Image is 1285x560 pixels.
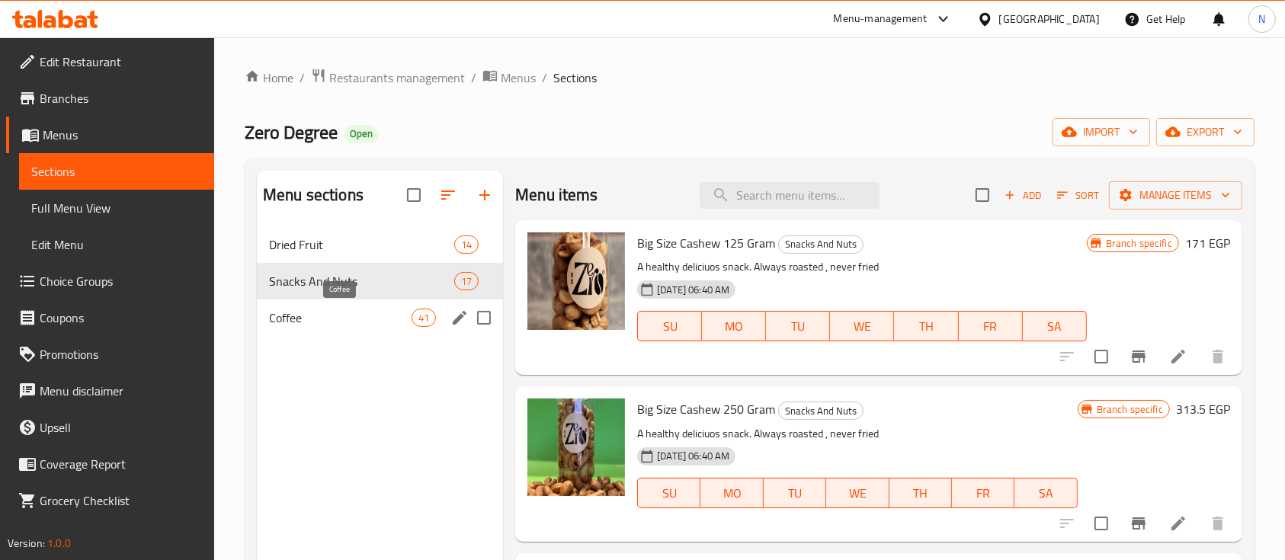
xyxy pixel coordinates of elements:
[966,179,998,211] span: Select section
[1021,482,1071,504] span: SA
[553,69,597,87] span: Sections
[637,398,775,421] span: Big Size Cashew 250 Gram
[778,235,864,254] div: Snacks And Nuts
[644,315,696,338] span: SU
[515,184,598,206] h2: Menu items
[958,482,1008,504] span: FR
[1168,123,1242,142] span: export
[40,309,203,327] span: Coupons
[1169,514,1187,533] a: Edit menu item
[778,402,864,420] div: Snacks And Nuts
[952,478,1014,508] button: FR
[398,179,430,211] span: Select all sections
[651,449,735,463] span: [DATE] 06:40 AM
[19,153,215,190] a: Sections
[466,177,503,213] button: Add section
[1121,186,1230,205] span: Manage items
[707,482,757,504] span: MO
[269,235,454,254] div: Dried Fruit
[779,402,863,420] span: Snacks And Nuts
[6,336,215,373] a: Promotions
[412,311,435,325] span: 41
[31,199,203,217] span: Full Menu View
[832,482,883,504] span: WE
[836,315,888,338] span: WE
[700,182,880,209] input: search
[263,184,364,206] h2: Menu sections
[1109,181,1242,210] button: Manage items
[1091,402,1169,417] span: Branch specific
[1014,478,1077,508] button: SA
[896,482,946,504] span: TH
[245,115,338,149] span: Zero Degree
[894,311,958,341] button: TH
[257,220,503,342] nav: Menu sections
[900,315,952,338] span: TH
[1053,118,1150,146] button: import
[40,382,203,400] span: Menu disclaimer
[965,315,1017,338] span: FR
[257,226,503,263] div: Dried Fruit14
[834,10,928,28] div: Menu-management
[1057,187,1099,204] span: Sort
[455,238,478,252] span: 14
[1053,184,1103,207] button: Sort
[344,127,379,140] span: Open
[19,226,215,263] a: Edit Menu
[1169,347,1187,366] a: Edit menu item
[6,482,215,519] a: Grocery Checklist
[830,311,894,341] button: WE
[501,69,536,87] span: Menus
[770,482,820,504] span: TU
[542,69,547,87] li: /
[40,455,203,473] span: Coverage Report
[1002,187,1043,204] span: Add
[40,53,203,71] span: Edit Restaurant
[644,482,694,504] span: SU
[637,232,775,254] span: Big Size Cashew 125 Gram
[1185,232,1230,254] h6: 171 EGP
[300,69,305,87] li: /
[527,232,625,330] img: Big Size Cashew 125 Gram
[889,478,952,508] button: TH
[527,398,625,496] img: Big Size Cashew 250 Gram
[482,68,536,88] a: Menus
[1023,311,1087,341] button: SA
[1085,507,1117,539] span: Select to update
[6,373,215,409] a: Menu disclaimer
[454,235,479,254] div: items
[1200,338,1236,375] button: delete
[430,177,466,213] span: Sort sections
[764,478,826,508] button: TU
[998,184,1047,207] span: Add item
[412,309,436,327] div: items
[1100,236,1178,251] span: Branch specific
[779,235,863,253] span: Snacks And Nuts
[959,311,1023,341] button: FR
[344,125,379,143] div: Open
[257,299,503,336] div: Coffee41edit
[702,311,766,341] button: MO
[31,162,203,181] span: Sections
[637,424,1077,443] p: A healthy deliciuos snack. Always roasted , never fried
[448,306,471,329] button: edit
[1258,11,1265,27] span: N
[998,184,1047,207] button: Add
[708,315,760,338] span: MO
[311,68,465,88] a: Restaurants management
[700,478,763,508] button: MO
[40,345,203,363] span: Promotions
[40,418,203,437] span: Upsell
[6,80,215,117] a: Branches
[245,69,293,87] a: Home
[455,274,478,289] span: 17
[1029,315,1081,338] span: SA
[40,89,203,107] span: Branches
[1047,184,1109,207] span: Sort items
[6,409,215,446] a: Upsell
[6,263,215,299] a: Choice Groups
[269,272,454,290] div: Snacks And Nuts
[1085,341,1117,373] span: Select to update
[454,272,479,290] div: items
[651,283,735,297] span: [DATE] 06:40 AM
